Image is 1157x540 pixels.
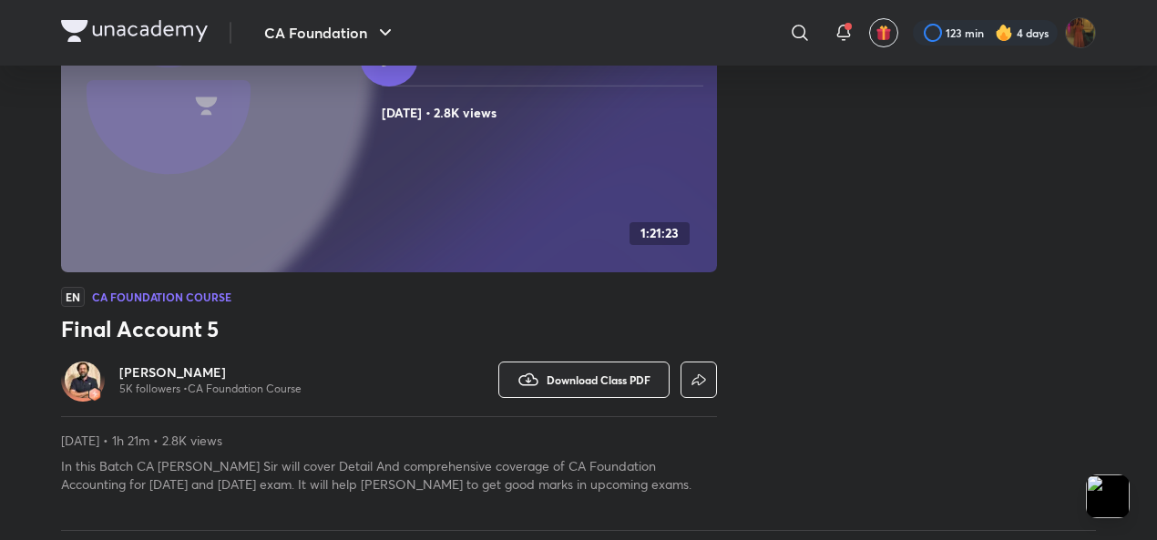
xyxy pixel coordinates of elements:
[65,362,101,398] img: Avatar
[382,35,710,71] h2: Final Account 5
[61,20,208,42] img: Company Logo
[61,432,717,450] p: [DATE] • 1h 21m • 2.8K views
[253,15,407,51] button: CA Foundation
[1065,17,1096,48] img: gungun Raj
[640,226,679,241] h4: 1:21:23
[61,457,717,494] p: In this Batch CA [PERSON_NAME] Sir will cover Detail And comprehensive coverage of CA Foundation ...
[119,382,302,396] p: 5K followers • CA Foundation Course
[382,101,710,125] h4: [DATE] • 2.8K views
[92,291,231,302] h4: CA Foundation Course
[61,358,105,402] a: Avatarbadge
[869,18,898,47] button: avatar
[875,25,892,41] img: avatar
[88,388,101,401] img: badge
[61,287,85,307] span: EN
[547,372,650,387] span: Download Class PDF
[61,20,208,46] a: Company Logo
[61,314,717,343] h3: Final Account 5
[995,24,1013,42] img: streak
[498,362,670,398] button: Download Class PDF
[119,363,302,382] a: [PERSON_NAME]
